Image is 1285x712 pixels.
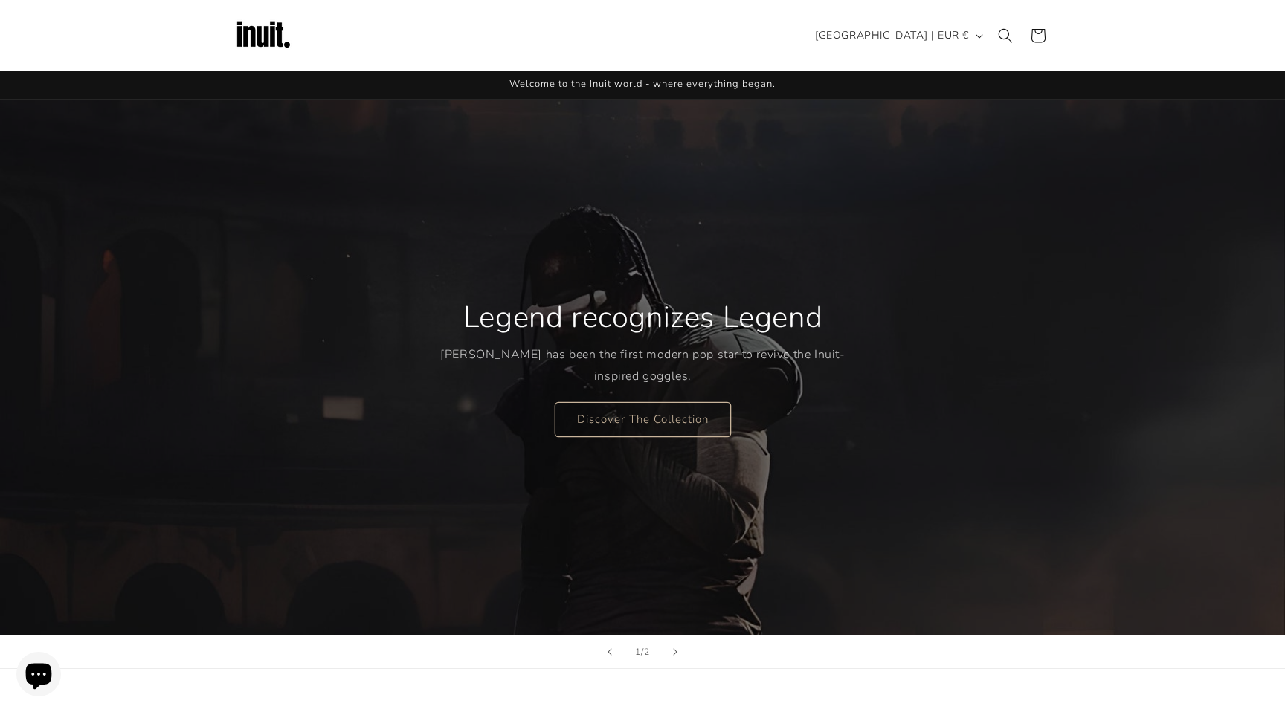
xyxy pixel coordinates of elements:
[989,19,1022,52] summary: Search
[806,22,989,50] button: [GEOGRAPHIC_DATA] | EUR €
[635,644,641,659] span: 1
[234,71,1051,99] div: Announcement
[815,27,969,43] span: [GEOGRAPHIC_DATA] | EUR €
[509,77,776,91] span: Welcome to the Inuit world - where everything began.
[463,298,822,337] h2: Legend recognizes Legend
[440,344,846,387] p: [PERSON_NAME] has been the first modern pop star to revive the Inuit-inspired goggles.
[593,635,626,668] button: Previous slide
[659,635,692,668] button: Next slide
[555,401,731,436] a: Discover The Collection
[12,652,65,700] inbox-online-store-chat: Shopify online store chat
[644,644,650,659] span: 2
[641,644,644,659] span: /
[234,6,293,65] img: Inuit Logo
